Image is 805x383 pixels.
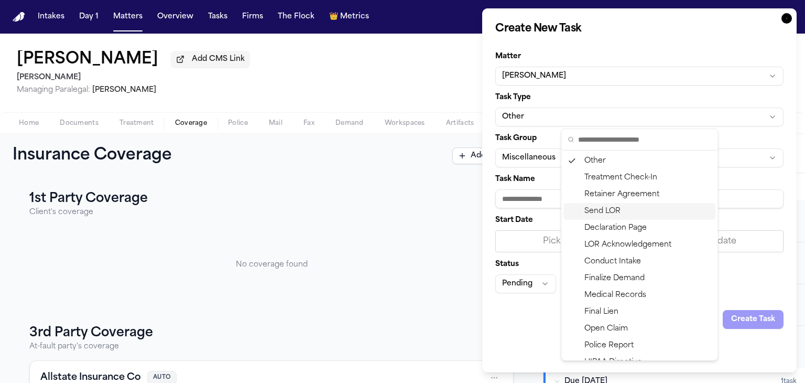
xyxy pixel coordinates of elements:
[563,304,715,321] div: Final Lien
[561,151,717,360] div: Suggestions
[563,321,715,337] div: Open Claim
[563,203,715,220] div: Send LOR
[563,153,715,169] div: Other
[563,354,715,371] div: HIPAA Directive
[563,220,715,237] div: Declaration Page
[563,253,715,270] div: Conduct Intake
[563,169,715,186] div: Treatment Check-In
[563,186,715,203] div: Retainer Agreement
[563,237,715,253] div: LOR Acknowledgement
[563,287,715,304] div: Medical Records
[563,337,715,354] div: Police Report
[563,270,715,287] div: Finalize Demand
